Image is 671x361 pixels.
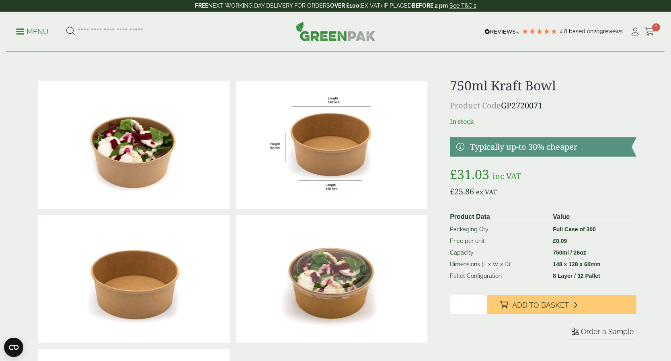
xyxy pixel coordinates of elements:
[195,2,208,9] strong: FREE
[450,100,501,111] span: Product Code
[450,78,636,93] h1: 750ml Kraft Bowl
[450,165,489,183] bdi: 31.03
[492,171,521,182] span: inc VAT
[449,2,476,9] a: See T&C's
[512,301,569,310] span: Add to Basket
[553,273,600,279] strong: 8 Layer / 32 Pallet
[487,295,636,314] button: Add to Basket
[447,270,550,282] td: Pallet Configuration
[38,81,230,209] img: Kraft Bowl 750ml With Goats Cheese Salad Open
[450,165,457,183] span: £
[550,210,633,224] th: Value
[476,188,497,196] span: ex VAT
[553,238,556,244] span: £
[560,28,569,35] span: 4.8
[553,249,586,256] strong: 750ml / 26oz
[450,116,636,126] p: In stock
[645,28,655,36] i: Cart
[16,27,49,35] a: Menu
[447,224,550,236] td: Packaging Qty
[553,226,596,233] strong: Full Case of 300
[569,28,593,35] span: Based on
[484,29,519,35] img: REVIEWS.io
[330,2,359,9] strong: OVER £100
[450,186,474,197] bdi: 25.86
[450,186,454,197] span: £
[447,259,550,270] td: Dimensions (L x W x D)
[603,28,623,35] span: reviews
[593,28,603,35] span: 209
[581,327,634,336] span: Order a Sample
[521,28,558,35] div: 4.78 Stars
[652,23,660,31] span: 0
[630,28,640,36] i: My Account
[4,338,23,357] button: Open CMP widget
[553,261,600,267] strong: 148 x 128 x 60mm
[38,215,230,343] img: Kraft Bowl 750ml
[447,247,550,259] td: Capacity
[296,22,376,41] img: GreenPak Supplies
[236,215,427,343] img: Kraft Bowl 750ml With Goats Chees Salad With Lid
[412,2,448,9] strong: BEFORE 2 pm
[16,27,49,37] p: Menu
[569,327,636,339] button: Order a Sample
[645,26,655,38] a: 0
[553,238,567,244] bdi: 0.09
[236,81,427,209] img: KraftBowl_750
[447,235,550,247] td: Price per unit
[447,210,550,224] th: Product Data
[450,100,636,112] p: GP2720071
